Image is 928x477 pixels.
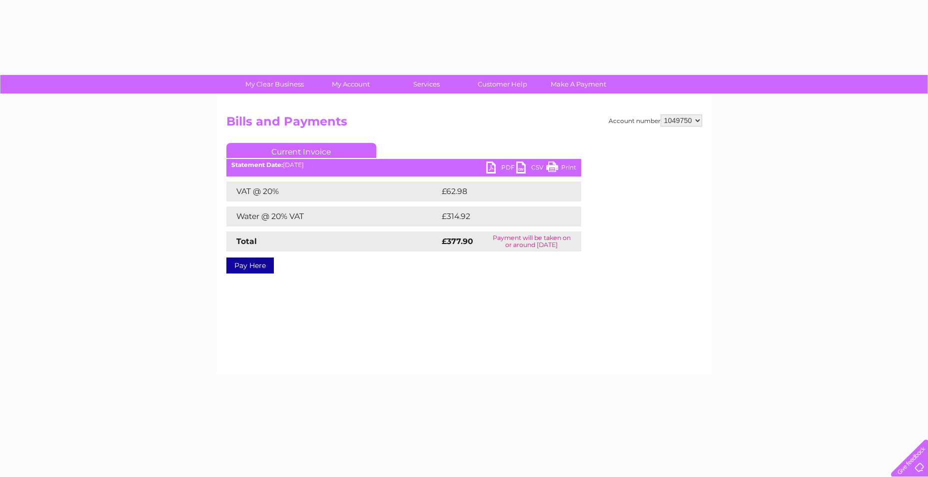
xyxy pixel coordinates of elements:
[226,257,274,273] a: Pay Here
[236,236,257,246] strong: Total
[482,231,581,251] td: Payment will be taken on or around [DATE]
[537,75,620,93] a: Make A Payment
[439,206,563,226] td: £314.92
[486,161,516,176] a: PDF
[309,75,392,93] a: My Account
[226,206,439,226] td: Water @ 20% VAT
[226,143,376,158] a: Current Invoice
[609,114,702,126] div: Account number
[546,161,576,176] a: Print
[226,114,702,133] h2: Bills and Payments
[226,181,439,201] td: VAT @ 20%
[439,181,561,201] td: £62.98
[385,75,468,93] a: Services
[442,236,473,246] strong: £377.90
[226,161,581,168] div: [DATE]
[233,75,316,93] a: My Clear Business
[516,161,546,176] a: CSV
[231,161,283,168] b: Statement Date:
[461,75,544,93] a: Customer Help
